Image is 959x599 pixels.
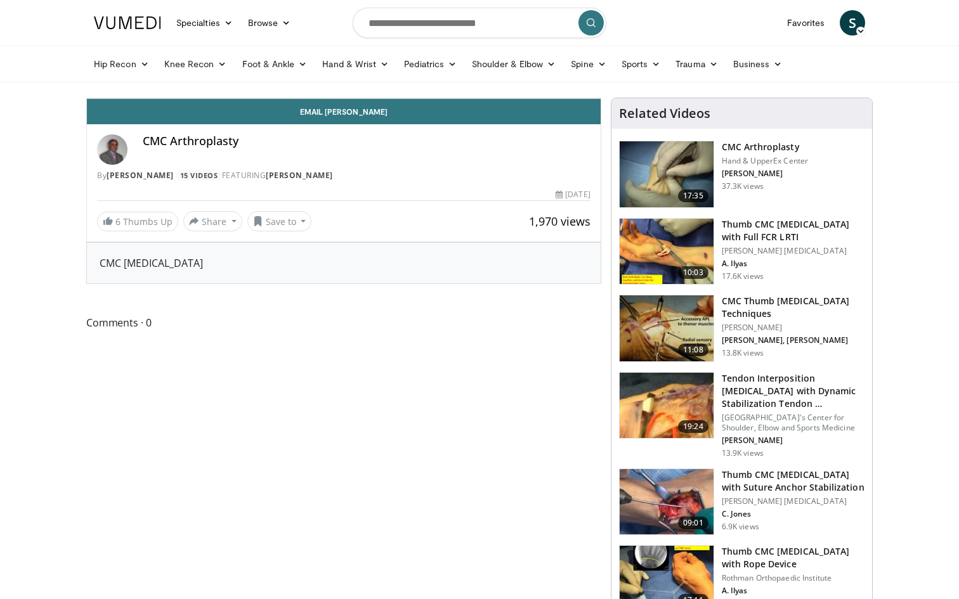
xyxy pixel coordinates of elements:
p: [PERSON_NAME] [722,435,864,446]
h3: Thumb CMC [MEDICAL_DATA] with Full FCR LRTI [722,218,864,243]
a: 10:03 Thumb CMC [MEDICAL_DATA] with Full FCR LRTI [PERSON_NAME] [MEDICAL_DATA] A. Ilyas 17.6K views [619,218,864,285]
button: Share [183,211,242,231]
h3: CMC Thumb [MEDICAL_DATA] Techniques [722,295,864,320]
a: Hand & Wrist [315,51,396,77]
h4: Related Videos [619,106,710,121]
img: 54618_0000_3.png.150x105_q85_crop-smart_upscale.jpg [620,141,714,207]
a: S [840,10,865,35]
img: Avatar [97,134,127,165]
p: Rothman Orthopaedic Institute [722,573,864,583]
p: [PERSON_NAME] [722,169,809,179]
p: [PERSON_NAME] [MEDICAL_DATA] [722,246,864,256]
h3: Thumb CMC [MEDICAL_DATA] with Suture Anchor Stabilization [722,468,864,494]
h3: Thumb CMC [MEDICAL_DATA] with Rope Device [722,545,864,570]
a: 19:24 Tendon Interposition [MEDICAL_DATA] with Dynamic Stabilization Tendon … [GEOGRAPHIC_DATA]'s... [619,372,864,458]
p: 37.3K views [722,181,764,191]
input: Search topics, interventions [353,8,606,38]
span: 10:03 [678,266,708,279]
div: [DATE] [556,189,590,200]
a: 11:08 CMC Thumb [MEDICAL_DATA] Techniques [PERSON_NAME] [PERSON_NAME], [PERSON_NAME] 13.8K views [619,295,864,362]
div: By FEATURING [97,170,590,181]
a: Knee Recon [157,51,235,77]
h4: CMC Arthroplasty [143,134,590,148]
a: 17:35 CMC Arthroplasty Hand & UpperEx Center [PERSON_NAME] 37.3K views [619,141,864,208]
p: 6.9K views [722,522,759,532]
a: Browse [240,10,299,35]
a: 09:01 Thumb CMC [MEDICAL_DATA] with Suture Anchor Stabilization [PERSON_NAME] [MEDICAL_DATA] C. J... [619,468,864,536]
div: CMC [MEDICAL_DATA] [100,255,588,271]
p: 13.8K views [722,348,764,358]
span: Comments 0 [86,314,601,331]
span: 11:08 [678,344,708,356]
span: 09:01 [678,517,708,529]
p: [GEOGRAPHIC_DATA]'s Center for Shoulder, Elbow and Sports Medicine [722,413,864,433]
span: 17:35 [678,190,708,202]
p: [PERSON_NAME], [PERSON_NAME] [722,335,864,345]
span: 1,970 views [529,214,590,229]
img: 155faa92-facb-4e6b-8eb7-d2d6db7ef378.150x105_q85_crop-smart_upscale.jpg [620,219,714,285]
a: Pediatrics [396,51,464,77]
h3: Tendon Interposition [MEDICAL_DATA] with Dynamic Stabilization Tendon … [722,372,864,410]
a: 6 Thumbs Up [97,212,178,231]
img: rosenwasser_basal_joint_1.png.150x105_q85_crop-smart_upscale.jpg [620,373,714,439]
a: Email [PERSON_NAME] [87,99,601,124]
p: 13.9K views [722,448,764,458]
img: 08bc6ee6-87c4-498d-b9ad-209c97b58688.150x105_q85_crop-smart_upscale.jpg [620,295,714,361]
img: 6c4ab8d9-ead7-46ab-bb92-4bf4fe9ee6dd.150x105_q85_crop-smart_upscale.jpg [620,469,714,535]
span: 19:24 [678,420,708,433]
a: Favorites [780,10,832,35]
p: [PERSON_NAME] [MEDICAL_DATA] [722,496,864,506]
a: 15 Videos [176,170,222,181]
a: [PERSON_NAME] [266,170,333,181]
a: Spine [563,51,613,77]
button: Save to [247,211,312,231]
p: C. Jones [722,509,864,519]
p: A. Ilyas [722,586,864,596]
img: VuMedi Logo [94,16,161,29]
a: Hip Recon [86,51,157,77]
span: 6 [115,216,121,228]
a: Shoulder & Elbow [464,51,563,77]
a: Business [726,51,790,77]
a: Sports [614,51,669,77]
video-js: Video Player [87,98,601,99]
a: Foot & Ankle [235,51,315,77]
p: Hand & UpperEx Center [722,156,809,166]
p: 17.6K views [722,271,764,281]
a: [PERSON_NAME] [107,170,174,181]
p: [PERSON_NAME] [722,323,864,333]
p: A. Ilyas [722,259,864,269]
a: Specialties [169,10,240,35]
h3: CMC Arthroplasty [722,141,809,153]
a: Trauma [668,51,726,77]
